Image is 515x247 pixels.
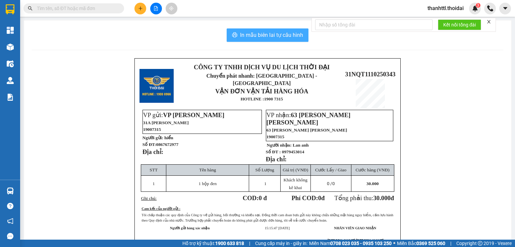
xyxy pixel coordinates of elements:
input: Nhập số tổng đài [315,19,433,30]
span: hiển [164,135,173,140]
a: VeXeRe [165,239,178,243]
strong: Số ĐT: [142,142,178,147]
span: 31A [PERSON_NAME] [143,120,189,125]
strong: 1900 633 818 [215,241,244,246]
span: Giá trị (VNĐ) [283,167,308,172]
button: aim [166,3,177,14]
span: Tổng phải thu: [334,194,394,201]
span: close [487,19,491,24]
span: 30.000 [366,181,379,186]
span: ⚪️ [393,242,395,245]
span: 19007315 [267,134,284,139]
span: question-circle [7,203,13,209]
span: 1 [153,181,155,186]
img: logo-vxr [6,4,14,14]
strong: HOTLINE : [240,96,264,101]
strong: NHÂN VIÊN GIAO NHẬN [334,226,376,230]
span: 0 đ [259,194,267,201]
strong: Số ĐT : [266,149,281,154]
strong: [PERSON_NAME] [PERSON_NAME] [328,239,384,243]
span: Ghi chú: [141,196,157,201]
img: phone-icon [487,5,493,11]
span: 3 [477,3,479,8]
img: dashboard-icon [7,27,14,34]
span: message [7,233,13,239]
span: notification [7,218,13,224]
span: caret-down [502,5,508,11]
img: warehouse-icon [7,77,14,84]
span: 63 [PERSON_NAME] [PERSON_NAME] [267,128,347,133]
span: 0 [332,181,335,186]
span: Tên hàng [199,167,216,172]
img: logo [139,69,174,103]
span: Hỗ trợ kỹ thuật: [182,240,244,247]
span: Kết nối tổng đài [443,21,476,28]
strong: COD: [243,194,267,201]
span: VP gửi: [143,111,224,118]
strong: Người gửi hàng xác nhận [170,226,210,230]
span: Miền Bắc [397,240,445,247]
button: file-add [150,3,162,14]
span: đ [391,194,394,201]
strong: Phí COD: đ [291,194,325,201]
img: solution-icon [7,94,14,101]
span: file-add [154,6,158,11]
span: 63 [PERSON_NAME] [PERSON_NAME] [267,111,351,126]
span: Miền Nam [309,240,392,247]
img: warehouse-icon [7,60,14,67]
span: Cước hàng (VNĐ) [356,167,390,172]
strong: 1900 7315 [264,96,283,101]
span: Tôi chấp thuận các quy định của Công ty về gửi hàng, bồi thường và khiếu nại. Đồng thời cam đoan ... [141,213,393,222]
span: aim [169,6,174,11]
span: printer [232,32,237,38]
span: Lan anh [293,143,309,148]
span: plus [138,6,143,11]
sup: 3 [476,3,480,8]
strong: VẬN ĐƠN VẬN TẢI HÀNG HÓA [215,88,308,95]
u: Cam kết của người gửi : [141,207,180,211]
img: warehouse-icon [7,44,14,51]
span: 30.000 [373,194,390,201]
span: VP nhận: [267,111,351,126]
span: search [28,6,33,11]
img: warehouse-icon [7,187,14,194]
span: Số Lượng [255,167,274,172]
span: | [450,240,451,247]
button: plus [134,3,146,14]
button: Kết nối tổng đài [438,19,481,30]
span: 0867672977 [156,142,178,147]
span: Copyright © 2021 – All Rights Reserved [137,239,214,243]
button: caret-down [499,3,511,14]
span: 1 hộp đen [198,181,217,186]
span: 1 [264,181,267,186]
span: VP [PERSON_NAME] [163,111,224,118]
strong: CÔNG TY TNHH DỊCH VỤ DU LỊCH THỜI ĐẠI [194,64,330,71]
span: thanhttl.thoidai [422,4,469,12]
span: 31NQT1110250343 [345,71,395,78]
span: | [249,240,250,247]
strong: Người gửi: [142,135,163,140]
span: 15:15:47 [DATE] [265,226,290,230]
strong: 0369 525 060 [416,241,445,246]
strong: Người nhận: [267,143,292,148]
strong: Địa chỉ: [266,156,287,163]
span: In mẫu biên lai tự cấu hình [240,31,303,39]
span: 0 / [327,181,335,186]
span: copyright [478,241,482,246]
input: Tìm tên, số ĐT hoặc mã đơn [37,5,116,12]
img: icon-new-feature [472,5,478,11]
span: Khách không kê khai [283,177,307,190]
span: 0979453014 [282,149,304,154]
span: Chuyển phát nhanh: [GEOGRAPHIC_DATA] - [GEOGRAPHIC_DATA] [207,73,317,86]
strong: Địa chỉ: [142,148,163,155]
strong: 0708 023 035 - 0935 103 250 [330,241,392,246]
span: 19007315 [143,127,161,132]
button: printerIn mẫu biên lai tự cấu hình [227,28,308,42]
span: Cung cấp máy in - giấy in: [255,240,307,247]
span: Cước Lấy / Giao [315,167,346,172]
span: STT [150,167,158,172]
span: 0 [318,194,321,201]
